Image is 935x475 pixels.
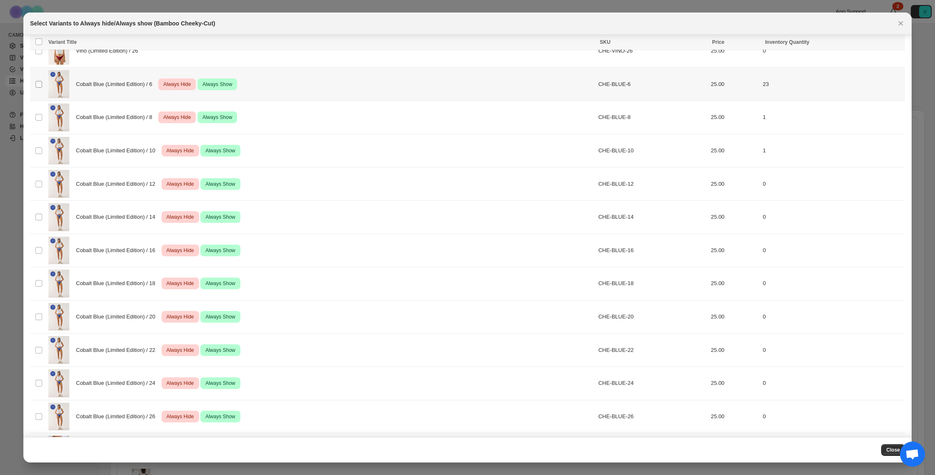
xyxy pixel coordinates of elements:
span: Always Hide [165,212,196,222]
span: Cobalt Blue (Limited Edition) / 6 [76,80,157,88]
span: Always Hide [165,412,196,422]
td: 25.00 [708,167,760,201]
td: 0 [761,334,905,367]
td: 0 [761,167,905,201]
span: Always Hide [165,245,196,255]
td: 0 [761,200,905,234]
img: 9_c428428a-c8d0-4ce0-8076-f906dcdaa402.jpg [48,270,69,298]
img: 9_c428428a-c8d0-4ce0-8076-f906dcdaa402.jpg [48,70,69,98]
a: Open chat [900,442,925,467]
span: Always Show [204,345,237,355]
span: Cobalt Blue (Limited Edition) / 20 [76,313,160,321]
span: Always Show [204,212,237,222]
img: 4_6808104c-da29-41b9-8ebe-77a1cb24976b.jpg [48,436,69,464]
td: CHE-BLUE-14 [596,200,708,234]
span: Always Hide [162,112,192,122]
span: Cobalt Blue (Limited Edition) / 26 [76,412,160,421]
td: CHE-BLUE-18 [596,267,708,301]
span: Always Show [204,312,237,322]
td: 25.00 [708,134,760,167]
span: Always Hide [162,79,192,89]
td: 0 [761,300,905,334]
span: Always Show [204,378,237,388]
td: CHE-BLUE-16 [596,234,708,267]
span: Always Show [204,412,237,422]
span: Cobalt Blue (Limited Edition) / 10 [76,147,160,155]
span: Always Hide [165,378,196,388]
span: Cobalt Blue (Limited Edition) / 22 [76,346,160,354]
span: Always Hide [165,312,196,322]
td: 25.00 [708,34,760,68]
td: 0 [761,234,905,267]
span: Always Hide [165,278,196,288]
span: Variant Title [48,39,77,45]
td: CHE-VINO-26 [596,34,708,68]
span: Cobalt Blue (Limited Edition) / 14 [76,213,160,221]
td: CHE-BLUE-24 [596,367,708,400]
span: Always Hide [165,146,196,156]
td: 25.00 [708,334,760,367]
span: Always Show [201,112,234,122]
span: Always Hide [165,345,196,355]
span: Cobalt Blue (Limited Edition) / 8 [76,113,157,121]
td: 46 [761,433,905,467]
button: Close [881,444,905,456]
span: Always Show [204,179,237,189]
img: 9_c428428a-c8d0-4ce0-8076-f906dcdaa402.jpg [48,170,69,198]
h2: Select Variants to Always hide/Always show (Bamboo Cheeky-Cut) [30,19,215,28]
span: Cobalt Blue (Limited Edition) / 16 [76,246,160,255]
td: 1 [761,101,905,134]
span: Always Show [201,79,234,89]
td: 0 [761,367,905,400]
span: Cobalt Blue (Limited Edition) / 12 [76,180,160,188]
td: 25.00 [708,267,760,301]
td: CHE-BLUE-26 [596,400,708,433]
img: 9_c428428a-c8d0-4ce0-8076-f906dcdaa402.jpg [48,203,69,231]
td: 25.00 [708,68,760,101]
td: 1 [761,134,905,167]
td: 25.00 [708,367,760,400]
span: Close [886,447,900,453]
img: 9_c428428a-c8d0-4ce0-8076-f906dcdaa402.jpg [48,403,69,431]
img: Websiteimage2130X2840Vino.jpg [48,37,69,65]
span: Inventory Quantity [765,39,809,45]
span: SKU [600,39,610,45]
td: CHE-BLUE-12 [596,167,708,201]
span: Always Show [204,146,237,156]
td: 25.00 [708,433,760,467]
td: 0 [761,400,905,433]
td: CHK-LAV-6 [596,433,708,467]
span: Cobalt Blue (Limited Edition) / 18 [76,279,160,288]
img: 9_c428428a-c8d0-4ce0-8076-f906dcdaa402.jpg [48,104,69,131]
td: 25.00 [708,101,760,134]
img: 9_c428428a-c8d0-4ce0-8076-f906dcdaa402.jpg [48,369,69,397]
span: Cobalt Blue (Limited Edition) / 24 [76,379,160,387]
td: 0 [761,34,905,68]
td: CHE-BLUE-10 [596,134,708,167]
td: 25.00 [708,300,760,334]
td: 23 [761,68,905,101]
span: Price [712,39,724,45]
img: 9_c428428a-c8d0-4ce0-8076-f906dcdaa402.jpg [48,303,69,331]
td: CHE-BLUE-6 [596,68,708,101]
td: 25.00 [708,234,760,267]
img: 9_c428428a-c8d0-4ce0-8076-f906dcdaa402.jpg [48,137,69,165]
img: 9_c428428a-c8d0-4ce0-8076-f906dcdaa402.jpg [48,336,69,364]
td: CHE-BLUE-20 [596,300,708,334]
td: CHE-BLUE-8 [596,101,708,134]
td: CHE-BLUE-22 [596,334,708,367]
span: Always Show [204,278,237,288]
td: 25.00 [708,200,760,234]
span: Vino (Limited Edition) / 26 [76,47,142,55]
span: Always Show [204,245,237,255]
img: 9_c428428a-c8d0-4ce0-8076-f906dcdaa402.jpg [48,237,69,265]
td: 25.00 [708,400,760,433]
span: Always Hide [165,179,196,189]
button: Close [895,18,907,29]
td: 0 [761,267,905,301]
